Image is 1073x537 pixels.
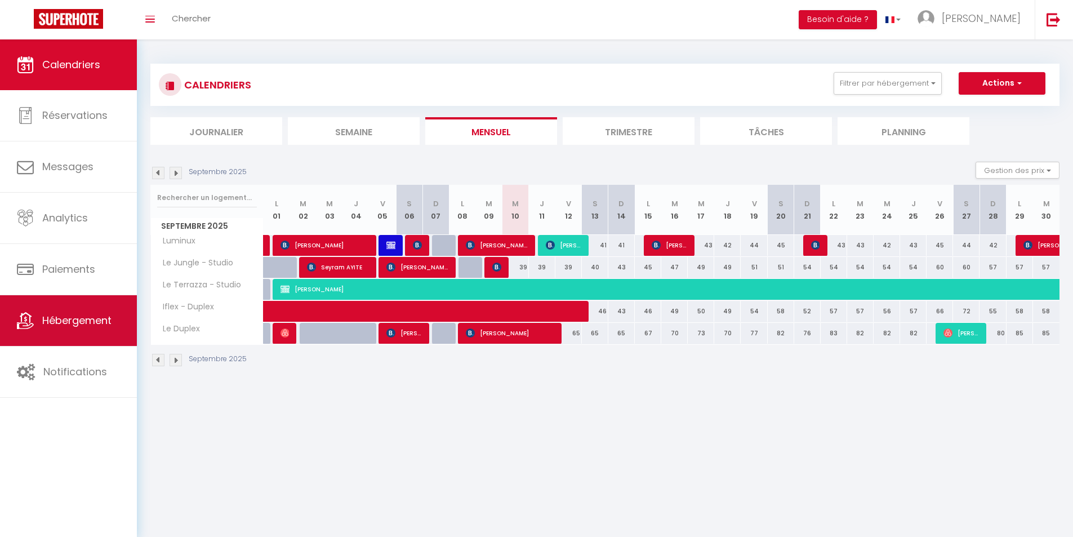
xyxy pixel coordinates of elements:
div: 73 [688,323,714,344]
div: 55 [979,301,1006,322]
th: 03 [317,185,343,235]
abbr: J [725,198,730,209]
th: 20 [768,185,794,235]
div: 57 [979,257,1006,278]
input: Rechercher un logement... [157,188,257,208]
th: 07 [422,185,449,235]
img: Super Booking [34,9,103,29]
div: 66 [927,301,953,322]
div: 39 [529,257,555,278]
th: 10 [502,185,528,235]
abbr: L [1018,198,1021,209]
span: [PERSON_NAME] [281,322,290,344]
span: [PERSON_NAME] [942,11,1021,25]
span: [PERSON_NAME] [386,322,422,344]
button: Gestion des prix [976,162,1059,179]
div: 57 [900,301,927,322]
div: 43 [608,257,635,278]
div: 54 [900,257,927,278]
div: 76 [794,323,821,344]
th: 26 [927,185,953,235]
th: 28 [979,185,1006,235]
li: Planning [838,117,969,145]
div: 60 [953,257,979,278]
div: 58 [768,301,794,322]
li: Semaine [288,117,420,145]
div: 49 [714,257,741,278]
span: Analytics [42,211,88,225]
abbr: S [593,198,598,209]
li: Tâches [700,117,832,145]
th: 21 [794,185,821,235]
th: 04 [343,185,369,235]
span: [PERSON_NAME] [466,234,528,256]
div: 43 [608,301,635,322]
th: 14 [608,185,635,235]
div: 57 [1033,257,1059,278]
div: 43 [847,235,874,256]
div: 57 [821,301,847,322]
button: Actions [959,72,1045,95]
span: [PERSON_NAME] [413,234,422,256]
div: 70 [661,323,688,344]
div: 39 [555,257,582,278]
th: 13 [582,185,608,235]
span: Réservations [42,108,108,122]
abbr: M [698,198,705,209]
abbr: D [990,198,996,209]
abbr: V [937,198,942,209]
abbr: S [778,198,783,209]
div: 44 [953,235,979,256]
div: 65 [582,323,608,344]
div: 77 [741,323,767,344]
button: Besoin d'aide ? [799,10,877,29]
th: 02 [290,185,317,235]
div: 47 [661,257,688,278]
abbr: M [300,198,306,209]
abbr: D [433,198,439,209]
span: Chercher [172,12,211,24]
abbr: J [354,198,358,209]
div: 80 [979,323,1006,344]
th: 08 [449,185,475,235]
abbr: V [380,198,385,209]
div: 85 [1007,323,1033,344]
abbr: L [647,198,650,209]
div: 41 [608,235,635,256]
th: 17 [688,185,714,235]
abbr: D [804,198,810,209]
img: logout [1047,12,1061,26]
th: 23 [847,185,874,235]
div: 82 [874,323,900,344]
span: Notifications [43,365,107,379]
div: 42 [714,235,741,256]
div: 65 [555,323,582,344]
span: Paiements [42,262,95,276]
span: Hébergement [42,313,112,327]
abbr: L [275,198,278,209]
abbr: J [911,198,916,209]
div: 43 [900,235,927,256]
li: Trimestre [563,117,694,145]
div: 46 [582,301,608,322]
div: 49 [714,301,741,322]
th: 27 [953,185,979,235]
span: Calendriers [42,57,100,72]
p: Septembre 2025 [189,167,247,177]
span: [PERSON_NAME] [652,234,687,256]
div: 46 [635,301,661,322]
div: 54 [874,257,900,278]
th: 11 [529,185,555,235]
abbr: V [566,198,571,209]
div: 70 [714,323,741,344]
div: 44 [741,235,767,256]
th: 29 [1007,185,1033,235]
abbr: M [512,198,519,209]
div: 42 [874,235,900,256]
div: 43 [688,235,714,256]
img: ... [918,10,934,27]
div: 42 [979,235,1006,256]
abbr: M [884,198,891,209]
div: 54 [741,301,767,322]
div: 54 [794,257,821,278]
